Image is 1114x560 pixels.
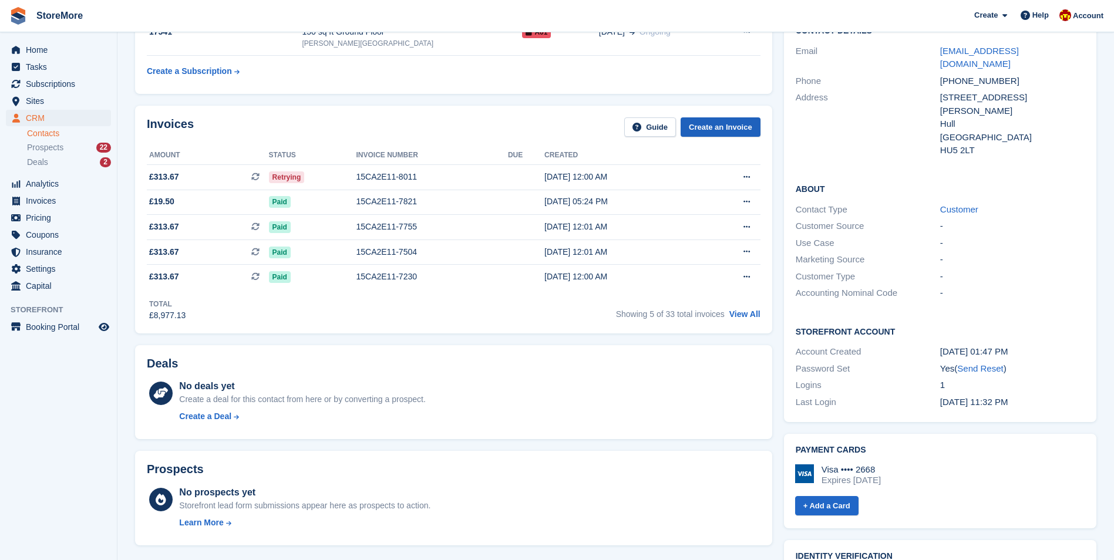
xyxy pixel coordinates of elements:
[1059,9,1071,21] img: Store More Team
[6,319,111,335] a: menu
[269,146,356,165] th: Status
[6,93,111,109] a: menu
[940,345,1085,359] div: [DATE] 01:47 PM
[544,271,700,283] div: [DATE] 12:00 AM
[508,146,544,165] th: Due
[32,6,87,25] a: StoreMore
[356,195,507,208] div: 15CA2E11-7821
[26,42,96,58] span: Home
[544,221,700,233] div: [DATE] 12:01 AM
[796,220,940,233] div: Customer Source
[269,196,291,208] span: Paid
[179,517,430,529] a: Learn More
[356,246,507,258] div: 15CA2E11-7504
[149,221,179,233] span: £313.67
[544,195,700,208] div: [DATE] 05:24 PM
[179,500,430,512] div: Storefront lead form submissions appear here as prospects to action.
[940,379,1085,392] div: 1
[796,183,1085,194] h2: About
[269,247,291,258] span: Paid
[544,146,700,165] th: Created
[179,393,425,406] div: Create a deal for this contact from here or by converting a prospect.
[26,110,96,126] span: CRM
[6,59,111,75] a: menu
[147,60,240,82] a: Create a Subscription
[269,271,291,283] span: Paid
[147,117,194,137] h2: Invoices
[940,270,1085,284] div: -
[822,475,881,485] div: Expires [DATE]
[26,76,96,92] span: Subscriptions
[269,171,305,183] span: Retrying
[6,278,111,294] a: menu
[822,464,881,475] div: Visa •••• 2668
[179,517,223,529] div: Learn More
[681,117,760,137] a: Create an Invoice
[26,319,96,335] span: Booking Portal
[957,363,1003,373] a: Send Reset
[940,286,1085,300] div: -
[97,320,111,334] a: Preview store
[1032,9,1049,21] span: Help
[624,117,676,137] a: Guide
[6,210,111,226] a: menu
[179,485,430,500] div: No prospects yet
[6,176,111,192] a: menu
[796,379,940,392] div: Logins
[940,362,1085,376] div: Yes
[100,157,111,167] div: 2
[940,397,1008,407] time: 2023-05-11 22:32:00 UTC
[26,93,96,109] span: Sites
[729,309,760,319] a: View All
[796,362,940,376] div: Password Set
[147,65,232,77] div: Create a Subscription
[796,270,940,284] div: Customer Type
[27,141,111,154] a: Prospects 22
[26,210,96,226] span: Pricing
[302,26,522,38] div: 150 sq ft Ground Floor
[149,271,179,283] span: £313.67
[149,299,186,309] div: Total
[796,237,940,250] div: Use Case
[27,157,48,168] span: Deals
[940,144,1085,157] div: HU5 2LT
[796,203,940,217] div: Contact Type
[796,286,940,300] div: Accounting Nominal Code
[6,244,111,260] a: menu
[149,171,179,183] span: £313.67
[796,75,940,88] div: Phone
[796,345,940,359] div: Account Created
[356,146,507,165] th: Invoice number
[796,446,1085,455] h2: Payment cards
[1073,10,1103,22] span: Account
[6,76,111,92] a: menu
[795,464,814,483] img: Visa Logo
[940,91,1085,117] div: [STREET_ADDRESS][PERSON_NAME]
[6,193,111,209] a: menu
[149,195,174,208] span: £19.50
[6,110,111,126] a: menu
[11,304,117,316] span: Storefront
[796,396,940,409] div: Last Login
[796,91,940,157] div: Address
[544,246,700,258] div: [DATE] 12:01 AM
[6,261,111,277] a: menu
[940,46,1019,69] a: [EMAIL_ADDRESS][DOMAIN_NAME]
[940,75,1085,88] div: [PHONE_NUMBER]
[940,131,1085,144] div: [GEOGRAPHIC_DATA]
[27,128,111,139] a: Contacts
[6,227,111,243] a: menu
[796,253,940,266] div: Marketing Source
[954,363,1006,373] span: ( )
[796,45,940,71] div: Email
[9,7,27,25] img: stora-icon-8386f47178a22dfd0bd8f6a31ec36ba5ce8667c1dd55bd0f319d3a0aa187defe.svg
[26,261,96,277] span: Settings
[147,26,302,38] div: 17541
[940,204,978,214] a: Customer
[149,309,186,322] div: £8,977.13
[795,496,859,515] a: + Add a Card
[302,38,522,49] div: [PERSON_NAME][GEOGRAPHIC_DATA]
[940,220,1085,233] div: -
[356,271,507,283] div: 15CA2E11-7230
[149,246,179,258] span: £313.67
